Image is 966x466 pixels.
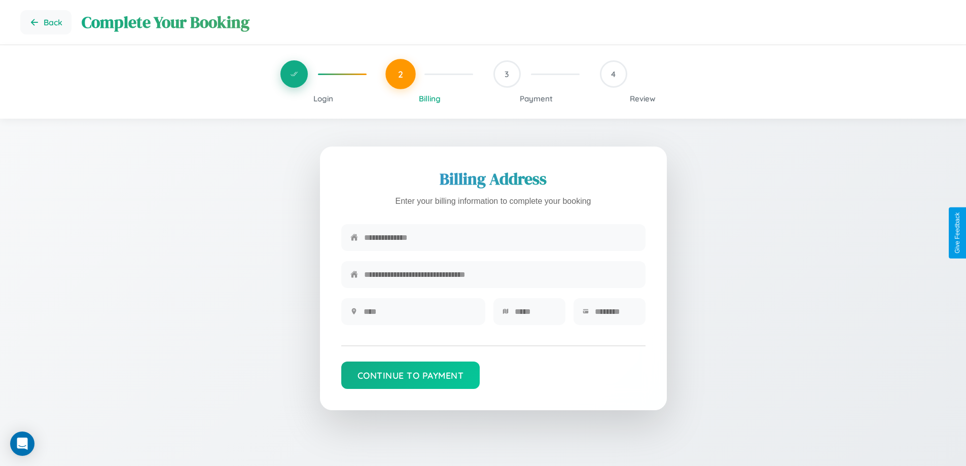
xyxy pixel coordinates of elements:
button: Go back [20,10,71,34]
div: Open Intercom Messenger [10,432,34,456]
p: Enter your billing information to complete your booking [341,194,646,209]
span: Review [630,94,656,103]
button: Continue to Payment [341,362,480,389]
span: Billing [419,94,441,103]
span: 3 [505,69,509,79]
span: 2 [398,68,403,80]
h1: Complete Your Booking [82,11,946,33]
span: Payment [520,94,553,103]
h2: Billing Address [341,168,646,190]
div: Give Feedback [954,212,961,254]
span: 4 [611,69,616,79]
span: Login [313,94,333,103]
